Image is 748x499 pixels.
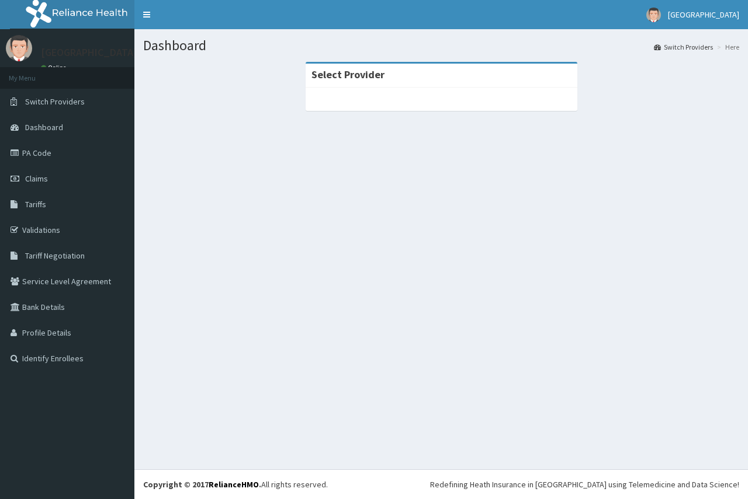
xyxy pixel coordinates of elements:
img: User Image [646,8,661,22]
img: User Image [6,35,32,61]
div: Redefining Heath Insurance in [GEOGRAPHIC_DATA] using Telemedicine and Data Science! [430,479,739,490]
span: Tariff Negotiation [25,250,85,261]
a: RelianceHMO [209,479,259,490]
a: Online [41,64,69,72]
span: Switch Providers [25,96,85,107]
span: Claims [25,173,48,184]
footer: All rights reserved. [134,469,748,499]
p: [GEOGRAPHIC_DATA] [41,47,137,58]
li: Here [714,42,739,52]
span: Dashboard [25,122,63,132]
span: Tariffs [25,199,46,210]
span: [GEOGRAPHIC_DATA] [668,9,739,20]
h1: Dashboard [143,38,739,53]
a: Switch Providers [654,42,713,52]
strong: Select Provider [311,68,385,81]
strong: Copyright © 2017 . [143,479,261,490]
